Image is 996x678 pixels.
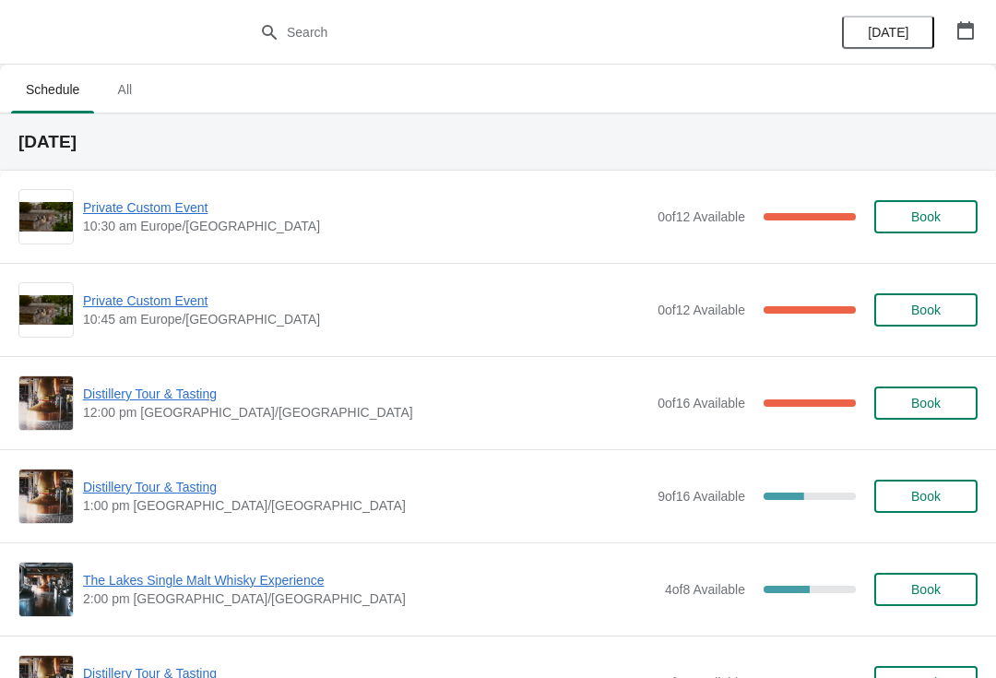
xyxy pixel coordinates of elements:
img: Distillery Tour & Tasting | | 12:00 pm Europe/London [19,376,73,430]
span: Book [911,303,941,317]
span: All [101,73,148,106]
span: 10:45 am Europe/[GEOGRAPHIC_DATA] [83,310,648,328]
img: Private Custom Event | | 10:30 am Europe/London [19,202,73,232]
img: The Lakes Single Malt Whisky Experience | | 2:00 pm Europe/London [19,563,73,616]
button: Book [874,200,978,233]
span: 2:00 pm [GEOGRAPHIC_DATA]/[GEOGRAPHIC_DATA] [83,589,656,608]
img: Distillery Tour & Tasting | | 1:00 pm Europe/London [19,470,73,523]
span: Schedule [11,73,94,106]
button: Book [874,387,978,420]
button: [DATE] [842,16,934,49]
img: Private Custom Event | | 10:45 am Europe/London [19,295,73,326]
span: Private Custom Event [83,291,648,310]
span: 4 of 8 Available [665,582,745,597]
span: Private Custom Event [83,198,648,217]
span: 12:00 pm [GEOGRAPHIC_DATA]/[GEOGRAPHIC_DATA] [83,403,648,422]
span: [DATE] [868,25,908,40]
span: Distillery Tour & Tasting [83,478,648,496]
span: 1:00 pm [GEOGRAPHIC_DATA]/[GEOGRAPHIC_DATA] [83,496,648,515]
button: Book [874,293,978,327]
h2: [DATE] [18,133,978,151]
input: Search [286,16,747,49]
span: 9 of 16 Available [658,489,745,504]
span: 0 of 12 Available [658,303,745,317]
span: Book [911,582,941,597]
span: The Lakes Single Malt Whisky Experience [83,571,656,589]
button: Book [874,573,978,606]
span: 0 of 12 Available [658,209,745,224]
span: 0 of 16 Available [658,396,745,410]
span: Distillery Tour & Tasting [83,385,648,403]
span: Book [911,489,941,504]
button: Book [874,480,978,513]
span: 10:30 am Europe/[GEOGRAPHIC_DATA] [83,217,648,235]
span: Book [911,209,941,224]
span: Book [911,396,941,410]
